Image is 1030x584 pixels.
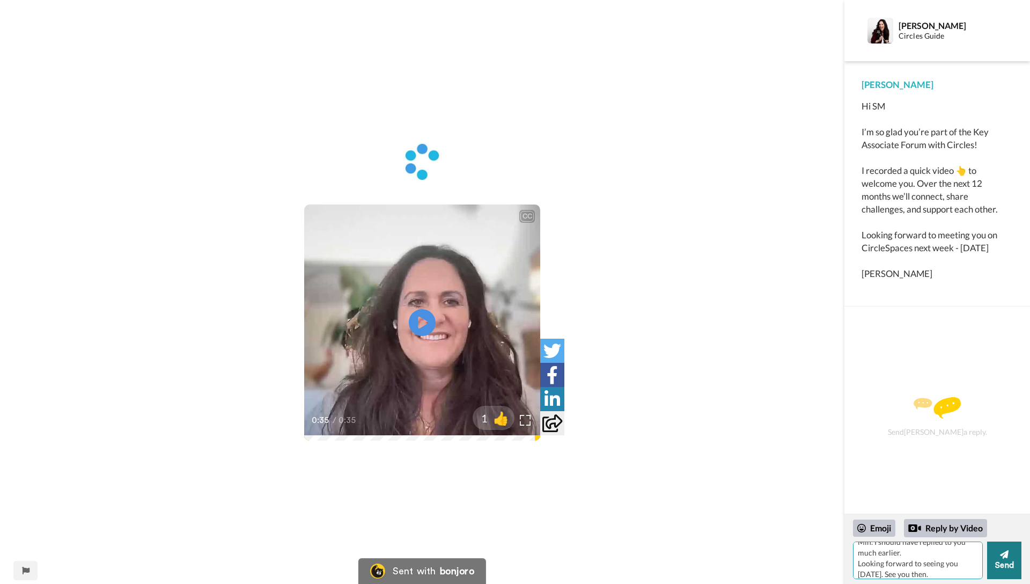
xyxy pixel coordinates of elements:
[488,410,514,427] span: 👍
[899,20,1001,31] div: [PERSON_NAME]
[473,406,514,430] button: 1👍
[862,100,1013,280] div: Hi SM I’m so glad you’re part of the Key Associate Forum with Circles! I recorded a quick video 👆...
[862,78,1013,91] div: [PERSON_NAME]
[370,564,385,579] img: Bonjoro Logo
[333,414,336,427] span: /
[853,520,895,537] div: Emoji
[987,542,1021,579] button: Send
[358,558,486,584] a: Bonjoro LogoSent withbonjoro
[520,211,534,222] div: CC
[867,18,893,43] img: Profile Image
[312,414,330,427] span: 0:35
[853,542,983,579] textarea: Hi [PERSON_NAME]. I'm Seungmin. But you can call me Min. I should have replied to you much earlie...
[914,397,961,419] img: message.svg
[904,519,987,537] div: Reply by Video
[393,566,436,576] div: Sent with
[908,522,921,535] div: Reply by Video
[473,411,488,426] span: 1
[859,325,1016,508] div: Send [PERSON_NAME] a reply.
[339,414,357,427] span: 0:35
[440,566,474,576] div: bonjoro
[399,141,445,184] img: 045addc3-99e2-4343-8baf-42b4ae68673b
[899,32,1001,41] div: Circles Guide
